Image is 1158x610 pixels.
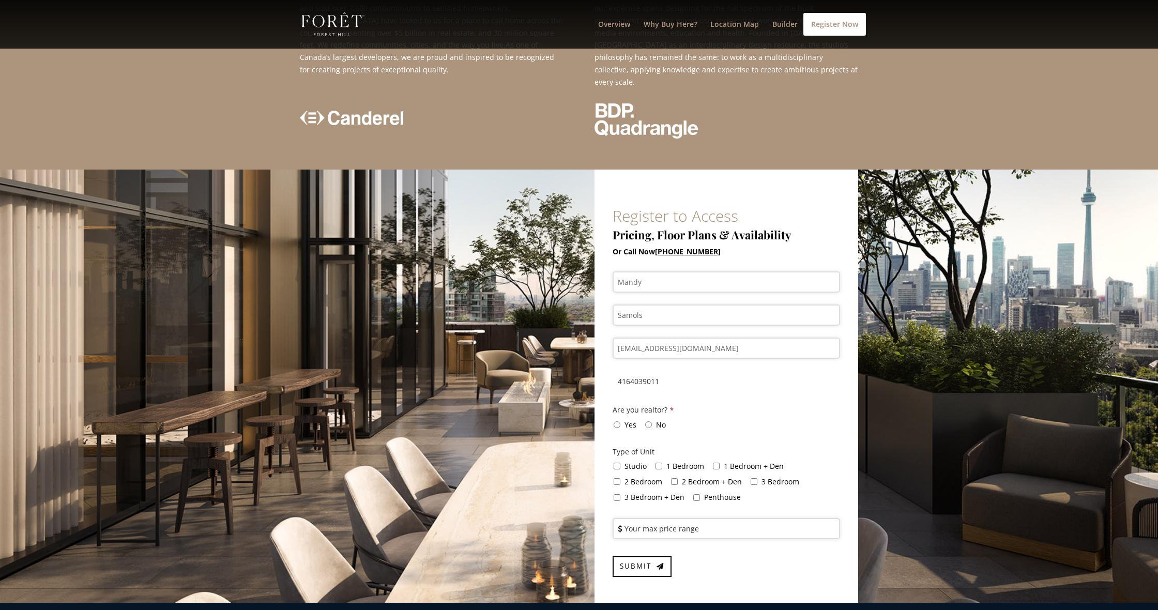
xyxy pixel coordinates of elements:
a: Why Buy Here? [644,21,697,49]
img: bdpquadrangle logo [595,103,698,139]
label: Type of Unit [613,446,654,458]
span: Studio [624,461,647,471]
strong: Pricing, Floor Plans & Availability [613,227,791,242]
a: Overview [598,21,630,49]
span: As one of Canada’s largest developers, we are proud and inspired to be recognized for creating pr... [300,40,554,74]
a: Builder [772,21,798,49]
span: 1 Bedroom [666,461,704,471]
span: 3 Bedroom + Den [624,492,684,502]
span: No [656,420,666,430]
span: 2 Bedroom + Den [682,477,742,486]
h1: Register to Access [613,208,840,229]
span: 3 Bedroom [761,477,799,486]
span: 1 Bedroom + Den [724,461,784,471]
p: Or Call Now [613,246,840,258]
span: Submit [620,561,651,571]
a: Location Map [710,21,759,49]
span: 2 Bedroom [624,477,662,486]
span: Penthouse [704,492,741,502]
label: Are you realtor? [613,404,674,417]
img: Canderel_Logo [300,111,403,125]
img: Foret Condos in Forest Hill [302,12,364,36]
button: Submit [613,556,672,577]
a: Register Now [803,13,866,36]
a: [PHONE_NUMBER] [655,247,721,256]
span: Yes [624,420,636,430]
label: Your max price range [624,523,699,534]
